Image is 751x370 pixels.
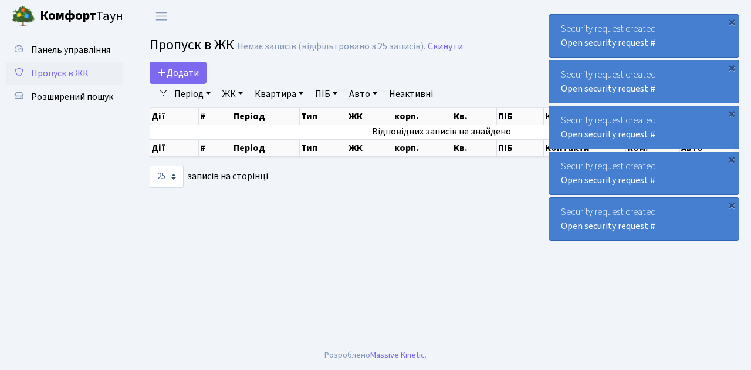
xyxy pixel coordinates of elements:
span: Пропуск в ЖК [150,35,234,55]
a: Авто [344,84,382,104]
a: Неактивні [384,84,438,104]
a: Massive Kinetic [370,349,425,361]
div: Розроблено . [324,349,427,362]
th: корп. [393,139,452,157]
a: Період [170,84,215,104]
th: ПІБ [497,139,543,157]
div: Security request created [549,106,739,149]
a: Open security request # [561,128,655,141]
div: × [726,16,738,28]
div: Security request created [549,152,739,194]
th: Кв. [452,139,498,157]
span: Таун [40,6,123,26]
span: Панель управління [31,43,110,56]
a: ВЛ2 -. К. [701,9,737,23]
th: Період [232,139,300,157]
a: Open security request # [561,174,655,187]
span: Пропуск в ЖК [31,67,89,80]
select: записів на сторінці [150,166,184,188]
th: # [199,139,232,157]
th: Дії [150,108,199,125]
a: Open security request # [561,82,655,95]
a: Скинути [428,41,463,52]
a: Додати [150,62,207,84]
b: Комфорт [40,6,96,25]
b: ВЛ2 -. К. [701,10,737,23]
th: Тип [300,108,348,125]
a: ЖК [218,84,248,104]
th: Дії [150,139,199,157]
td: Відповідних записів не знайдено [150,125,733,139]
a: Панель управління [6,38,123,62]
button: Переключити навігацію [147,6,176,26]
label: записів на сторінці [150,166,268,188]
a: Open security request # [561,36,655,49]
span: Додати [157,66,199,79]
th: # [199,108,232,125]
span: Розширений пошук [31,90,113,103]
div: × [726,153,738,165]
a: Розширений пошук [6,85,123,109]
th: Контакти [544,108,626,125]
div: Security request created [549,15,739,57]
th: ЖК [347,108,393,125]
div: × [726,107,738,119]
img: logo.png [12,5,35,28]
div: Security request created [549,198,739,240]
th: Контакти [544,139,626,157]
div: × [726,199,738,211]
a: ПІБ [310,84,342,104]
th: корп. [393,108,452,125]
div: Security request created [549,60,739,103]
div: Немає записів (відфільтровано з 25 записів). [237,41,425,52]
a: Пропуск в ЖК [6,62,123,85]
a: Open security request # [561,220,655,233]
th: ЖК [347,139,393,157]
div: × [726,62,738,73]
th: Період [232,108,300,125]
th: Кв. [452,108,498,125]
th: ПІБ [497,108,543,125]
th: Тип [300,139,348,157]
a: Квартира [250,84,308,104]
